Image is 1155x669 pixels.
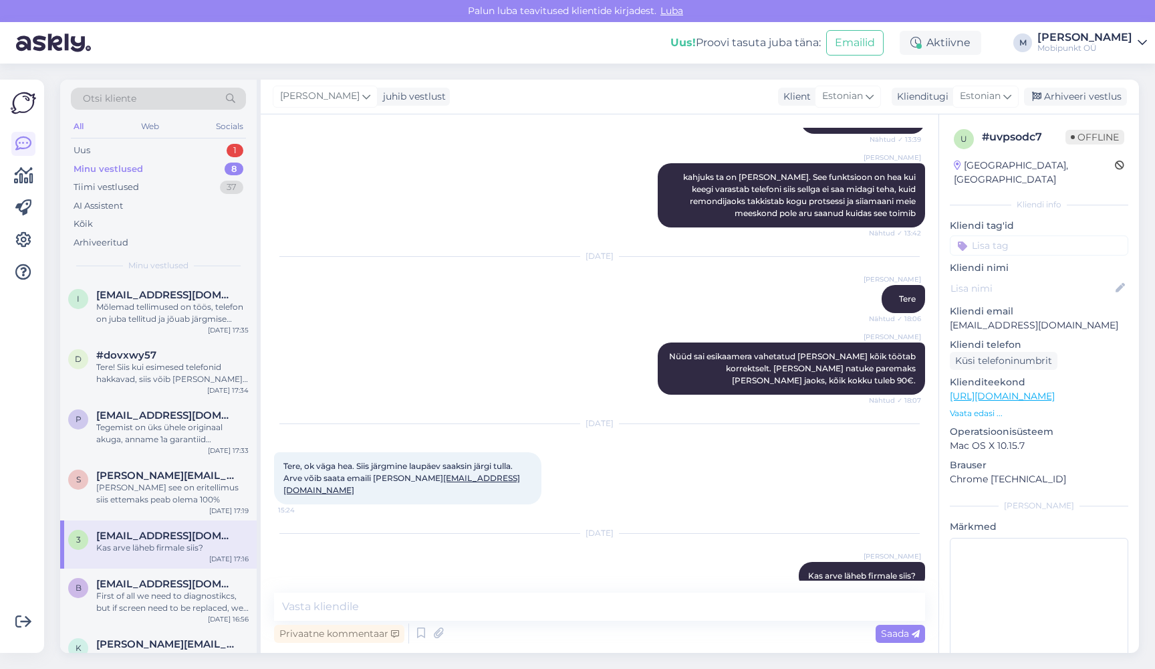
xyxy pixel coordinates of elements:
[1037,43,1132,54] div: Mobipunkt OÜ
[96,482,249,506] div: [PERSON_NAME] see on eritellimus siis ettemaks peab olema 100%
[950,439,1128,453] p: Mac OS X 10.15.7
[76,535,81,545] span: 3
[74,236,128,250] div: Arhiveeritud
[274,527,925,539] div: [DATE]
[76,414,82,424] span: p
[870,134,921,145] span: Nähtud ✓ 13:39
[280,89,360,104] span: [PERSON_NAME]
[950,199,1128,211] div: Kliendi info
[96,590,249,614] div: First of all we need to diagnostikcs, but if screen need to be replaced, we can offer a used one,...
[96,421,249,446] div: Tegemist on üks ühele originaal akuga, anname 1a garantiid [PERSON_NAME] vahetust. Kuid kahjuks v...
[670,35,821,51] div: Proovi tasuta juba täna:
[864,153,921,163] span: [PERSON_NAME]
[208,325,249,335] div: [DATE] 17:35
[83,92,136,106] span: Otsi kliente
[950,458,1128,472] p: Brauser
[274,625,404,643] div: Privaatne kommentaar
[869,228,921,238] span: Nähtud ✓ 13:42
[950,375,1128,389] p: Klienditeekond
[982,129,1065,145] div: # uvpsodc7
[208,614,249,624] div: [DATE] 16:56
[225,163,243,176] div: 8
[808,571,916,581] span: Kas arve läheb firmale siis?
[209,554,249,564] div: [DATE] 17:16
[1065,130,1124,145] span: Offline
[96,409,235,421] span: prokoptsikdevon7@gmail.com
[74,163,143,176] div: Minu vestlused
[869,314,921,324] span: Nähtud ✓ 18:06
[950,390,1055,402] a: [URL][DOMAIN_NAME]
[778,90,811,104] div: Klient
[1024,88,1127,106] div: Arhiveeri vestlus
[378,90,446,104] div: juhib vestlust
[950,500,1128,512] div: [PERSON_NAME]
[75,354,82,364] span: d
[283,461,520,495] span: Tere, ok väga hea. Siis järgmine laupäev saaksin järgi tulla. Arve võib saata emaili [PERSON_NAME]
[96,470,235,482] span: sergei.pojev@gmail.com
[669,351,918,385] span: Nüüd sai esikaamera vahetatud [PERSON_NAME] kõik töötab korrektselt. [PERSON_NAME] natuke paremak...
[220,181,243,194] div: 37
[899,294,916,304] span: Tere
[76,583,82,593] span: b
[96,349,156,361] span: #dovxwy57
[869,395,921,405] span: Nähtud ✓ 18:07
[864,551,921,561] span: [PERSON_NAME]
[96,638,235,650] span: karel.hanni@gmail.com
[96,650,249,662] div: Kas mõtlete [PERSON_NAME]?
[1013,33,1032,52] div: M
[954,159,1115,187] div: [GEOGRAPHIC_DATA], [GEOGRAPHIC_DATA]
[1037,32,1147,54] a: [PERSON_NAME]Mobipunkt OÜ
[274,417,925,429] div: [DATE]
[950,304,1128,318] p: Kliendi email
[950,261,1128,275] p: Kliendi nimi
[950,338,1128,352] p: Kliendi telefon
[227,144,243,157] div: 1
[96,289,235,301] span: i.migur@gmail.com
[683,172,918,218] span: kahjuks ta on [PERSON_NAME]. See funktsioon on hea kui keegi varastab telefoni siis sellga ei saa...
[96,530,235,542] span: 3dstou@gmail.com
[77,294,80,304] span: i
[900,31,981,55] div: Aktiivne
[213,118,246,135] div: Socials
[960,134,967,144] span: u
[950,520,1128,534] p: Märkmed
[74,199,123,213] div: AI Assistent
[74,181,139,194] div: Tiimi vestlused
[76,474,81,484] span: s
[96,542,249,554] div: Kas arve läheb firmale siis?
[864,332,921,342] span: [PERSON_NAME]
[74,144,90,157] div: Uus
[950,235,1128,256] input: Lisa tag
[881,628,920,640] span: Saada
[950,407,1128,419] p: Vaata edasi ...
[71,118,86,135] div: All
[960,89,1001,104] span: Estonian
[950,281,1113,296] input: Lisa nimi
[74,217,93,231] div: Kõik
[950,219,1128,233] p: Kliendi tag'id
[864,274,921,284] span: [PERSON_NAME]
[1037,32,1132,43] div: [PERSON_NAME]
[670,36,696,49] b: Uus!
[278,505,328,515] span: 15:24
[826,30,884,56] button: Emailid
[138,118,162,135] div: Web
[950,425,1128,439] p: Operatsioonisüsteem
[96,361,249,385] div: Tere! Siis kui esimesed telefonid hakkavad, siis võib [PERSON_NAME] tarneaja muuta, kuid hektel k...
[822,89,863,104] span: Estonian
[950,352,1057,370] div: Küsi telefoninumbrit
[96,301,249,325] div: Mõlemad tellimused on töös, telefon on juba tellitud ja jõuab järgmise nädala keskel meie esindusse.
[128,260,188,272] span: Minu vestlused
[76,643,82,653] span: k
[892,90,948,104] div: Klienditugi
[950,318,1128,332] p: [EMAIL_ADDRESS][DOMAIN_NAME]
[207,385,249,395] div: [DATE] 17:34
[274,250,925,262] div: [DATE]
[96,578,235,590] span: batuhanmericli92@gmail.com
[209,506,249,516] div: [DATE] 17:19
[950,472,1128,486] p: Chrome [TECHNICAL_ID]
[208,446,249,456] div: [DATE] 17:33
[11,90,36,116] img: Askly Logo
[656,5,687,17] span: Luba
